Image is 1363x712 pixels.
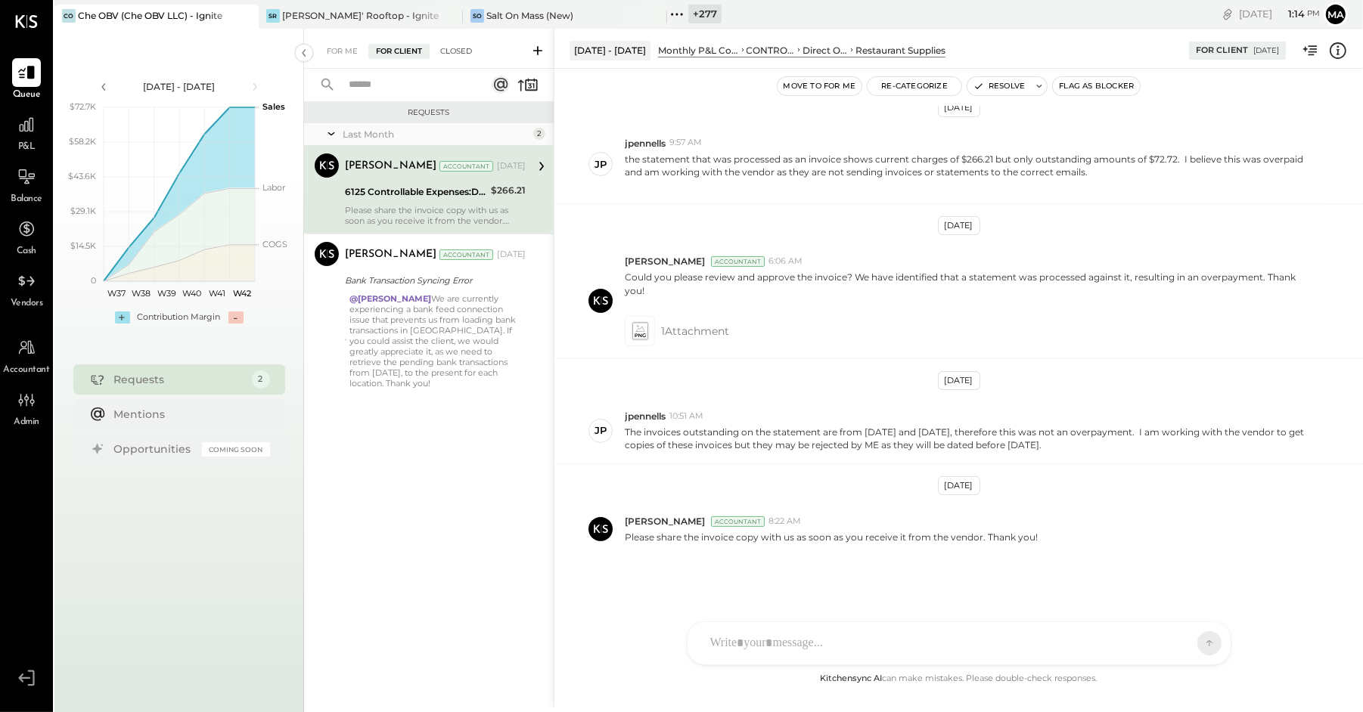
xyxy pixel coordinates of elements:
[768,255,803,268] span: 6:06 AM
[658,44,739,57] div: Monthly P&L Comparison
[625,426,1315,451] p: The invoices outstanding on the statement are from [DATE] and [DATE], therefore this was not an o...
[570,41,650,60] div: [DATE] - [DATE]
[319,44,365,59] div: For Me
[70,240,96,251] text: $14.5K
[669,137,702,149] span: 9:57 AM
[938,216,980,235] div: [DATE]
[114,372,244,387] div: Requests
[625,137,666,150] span: jpennells
[345,273,521,288] div: Bank Transaction Syncing Error
[1,333,52,377] a: Accountant
[625,531,1038,543] p: Please share the invoice copy with us as soon as you receive it from the vendor. Thank you!
[803,44,848,57] div: Direct Operating Expenses
[62,9,76,23] div: CO
[202,442,270,457] div: Coming Soon
[1,385,52,429] a: Admin
[938,371,980,390] div: [DATE]
[625,515,705,528] span: [PERSON_NAME]
[938,98,980,117] div: [DATE]
[1239,7,1320,21] div: [DATE]
[107,288,125,299] text: W37
[11,193,42,206] span: Balance
[345,159,436,174] div: [PERSON_NAME]
[747,44,795,57] div: CONTROLLABLE EXPENSES
[625,255,705,268] span: [PERSON_NAME]
[138,311,221,323] div: Contribution Margin
[497,160,526,172] div: [DATE]
[228,311,244,323] div: -
[938,476,980,495] div: [DATE]
[233,288,251,299] text: W42
[1253,45,1279,56] div: [DATE]
[266,9,280,23] div: SR
[1,215,52,258] a: Cash
[491,183,526,198] div: $266.21
[778,77,862,95] button: Move to for me
[78,9,222,22] div: Che OBV (Che OBV LLC) - Ignite
[1,58,52,102] a: Queue
[711,256,765,267] div: Accountant
[595,157,607,172] div: jp
[262,239,287,249] text: COGS
[345,184,486,200] div: 6125 Controllable Expenses:Direct Operating Expenses:Restaurant Supplies
[625,410,666,423] span: jpennells
[157,288,175,299] text: W39
[182,288,201,299] text: W40
[14,416,39,429] span: Admin
[669,410,703,423] span: 10:51 AM
[855,44,945,57] div: Restaurant Supplies
[533,128,545,140] div: 2
[262,101,285,112] text: Sales
[349,293,431,304] strong: @[PERSON_NAME]
[68,171,96,181] text: $43.6K
[1053,77,1140,95] button: Flag as Blocker
[349,293,526,389] div: We are currently experiencing a bank feed connection issue that prevents us from loading bank tra...
[345,205,526,226] div: Please share the invoice copy with us as soon as you receive it from the vendor. Thank you!
[114,441,194,457] div: Opportunities
[312,107,546,118] div: Requests
[345,247,436,262] div: [PERSON_NAME]
[470,9,484,23] div: SO
[711,516,765,527] div: Accountant
[262,182,285,193] text: Labor
[132,288,151,299] text: W38
[1,267,52,311] a: Vendors
[1220,6,1235,22] div: copy link
[114,407,262,422] div: Mentions
[115,311,130,323] div: +
[282,9,439,22] div: [PERSON_NAME]' Rooftop - Ignite
[115,80,244,93] div: [DATE] - [DATE]
[688,5,722,23] div: + 277
[967,77,1031,95] button: Resolve
[70,206,96,216] text: $29.1K
[625,153,1315,191] p: the statement that was processed as an invoice shows current charges of $266.21 but only outstand...
[209,288,225,299] text: W41
[69,136,96,147] text: $58.2K
[497,249,526,261] div: [DATE]
[1,110,52,154] a: P&L
[868,77,961,95] button: Re-Categorize
[343,128,529,141] div: Last Month
[1,163,52,206] a: Balance
[1324,2,1348,26] button: Ma
[70,101,96,112] text: $72.7K
[1196,45,1248,57] div: For Client
[768,515,801,528] span: 8:22 AM
[4,364,50,377] span: Accountant
[439,249,493,260] div: Accountant
[625,271,1315,309] p: Could you please review and approve the invoice? We have identified that a statement was processe...
[595,423,607,438] div: jp
[13,88,41,102] span: Queue
[91,275,96,286] text: 0
[11,297,43,311] span: Vendors
[17,245,36,258] span: Cash
[433,44,480,59] div: Closed
[661,316,729,346] span: 1 Attachment
[18,141,36,154] span: P&L
[368,44,430,59] div: For Client
[486,9,573,22] div: Salt On Mass (New)
[439,161,493,172] div: Accountant
[252,370,270,389] div: 2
